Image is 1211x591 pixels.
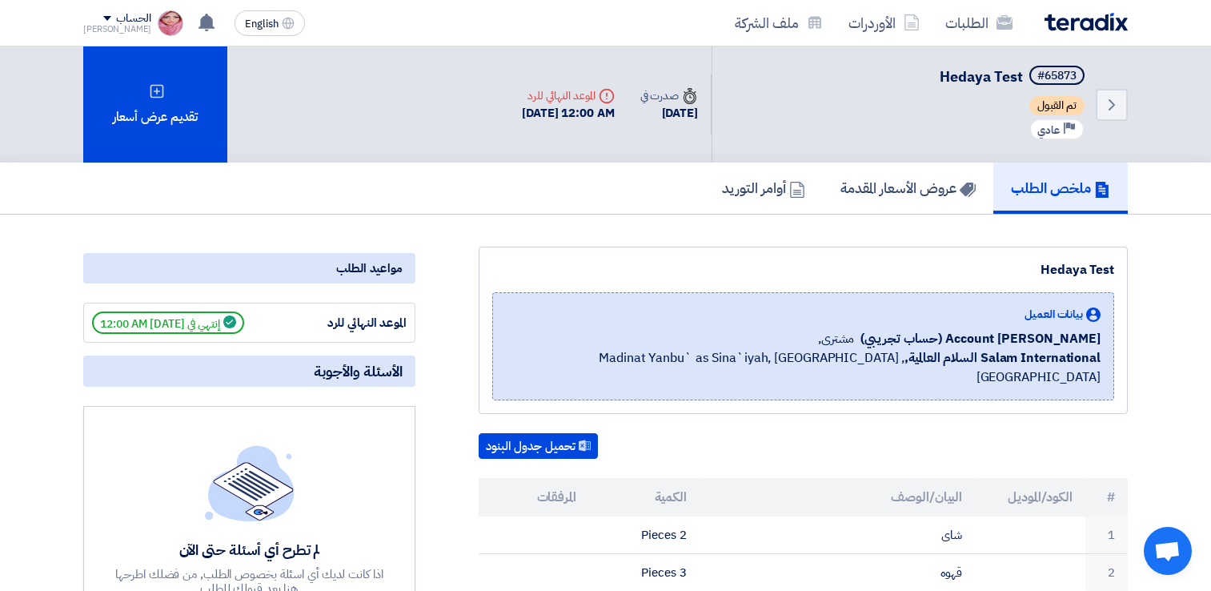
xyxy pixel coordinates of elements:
span: [PERSON_NAME] Account (حساب تجريبي) [860,329,1101,348]
th: الكود/الموديل [975,478,1085,517]
span: عادي [1037,123,1060,138]
a: أوامر التوريد [704,163,823,214]
span: الأسئلة والأجوبة [314,362,403,380]
button: تحميل جدول البنود [479,433,598,459]
h5: Hedaya Test [940,66,1088,88]
div: تقديم عرض أسعار [83,46,227,163]
div: الحساب [116,12,150,26]
h5: ملخص الطلب [1011,179,1110,197]
a: ملخص الطلب [993,163,1128,214]
b: Salam International السلام العالمية, [904,348,1101,368]
div: الموعد النهائي للرد [522,87,615,104]
a: الأوردرات [836,4,932,42]
span: Madinat Yanbu` as Sina`iyah, [GEOGRAPHIC_DATA] ,[GEOGRAPHIC_DATA] [506,348,1101,387]
a: ملف الشركة [722,4,836,42]
span: Hedaya Test [940,66,1023,87]
th: المرفقات [479,478,589,517]
a: الطلبات [932,4,1025,42]
h5: أوامر التوريد [722,179,805,197]
span: English [245,18,279,30]
div: مواعيد الطلب [83,253,415,283]
button: English [235,10,305,36]
div: لم تطرح أي أسئلة حتى الآن [114,541,386,559]
th: # [1085,478,1128,517]
img: empty_state_list.svg [205,445,295,521]
span: إنتهي في [DATE] 12:00 AM [92,312,244,334]
th: البيان/الوصف [700,478,976,517]
img: WhatsApp_Image__at_cbdf_1751464265789.jpg [158,10,183,36]
img: Teradix logo [1045,13,1128,31]
span: تم القبول [1029,96,1085,115]
div: الموعد النهائي للرد [287,314,407,332]
span: مشترى, [818,329,855,348]
div: Open chat [1144,527,1192,575]
span: بيانات العميل [1025,306,1083,323]
div: صدرت في [640,87,698,104]
div: Hedaya Test [492,260,1114,279]
div: [PERSON_NAME] [83,25,151,34]
h5: عروض الأسعار المقدمة [840,179,976,197]
div: [DATE] [640,104,698,123]
a: عروض الأسعار المقدمة [823,163,993,214]
td: 2 Pieces [589,517,700,554]
div: [DATE] 12:00 AM [522,104,615,123]
div: #65873 [1037,70,1077,82]
td: 1 [1085,517,1128,554]
td: شاى [700,517,976,554]
th: الكمية [589,478,700,517]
